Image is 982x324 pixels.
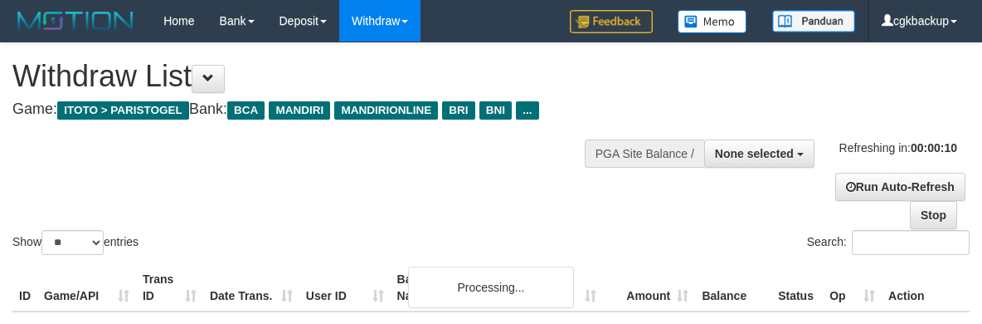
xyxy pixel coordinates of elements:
[391,264,512,312] th: Bank Acc. Name
[771,264,823,312] th: Status
[12,230,139,255] label: Show entries
[227,101,265,120] span: BCA
[516,101,538,120] span: ...
[203,264,299,312] th: Date Trans.
[12,101,638,118] h4: Game: Bank:
[704,140,814,168] button: None selected
[772,10,855,32] img: panduan.png
[910,201,957,229] a: Stop
[479,101,512,120] span: BNI
[695,264,771,312] th: Balance
[678,10,747,33] img: Button%20Memo.svg
[269,101,330,120] span: MANDIRI
[715,147,794,160] span: None selected
[570,10,653,33] img: Feedback.jpg
[12,8,139,33] img: MOTION_logo.png
[442,101,474,120] span: BRI
[334,101,438,120] span: MANDIRIONLINE
[852,230,970,255] input: Search:
[41,230,104,255] select: Showentries
[136,264,203,312] th: Trans ID
[823,264,882,312] th: Op
[839,141,957,155] span: Refreshing in:
[807,230,970,255] label: Search:
[12,60,638,93] h1: Withdraw List
[408,267,574,308] div: Processing...
[57,101,189,120] span: ITOTO > PARISTOGEL
[12,264,37,312] th: ID
[299,264,391,312] th: User ID
[835,173,965,201] a: Run Auto-Refresh
[585,140,704,168] div: PGA Site Balance /
[603,264,695,312] th: Amount
[511,264,603,312] th: Bank Acc. Number
[882,264,970,312] th: Action
[911,141,957,155] strong: 00:00:10
[37,264,136,312] th: Game/API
